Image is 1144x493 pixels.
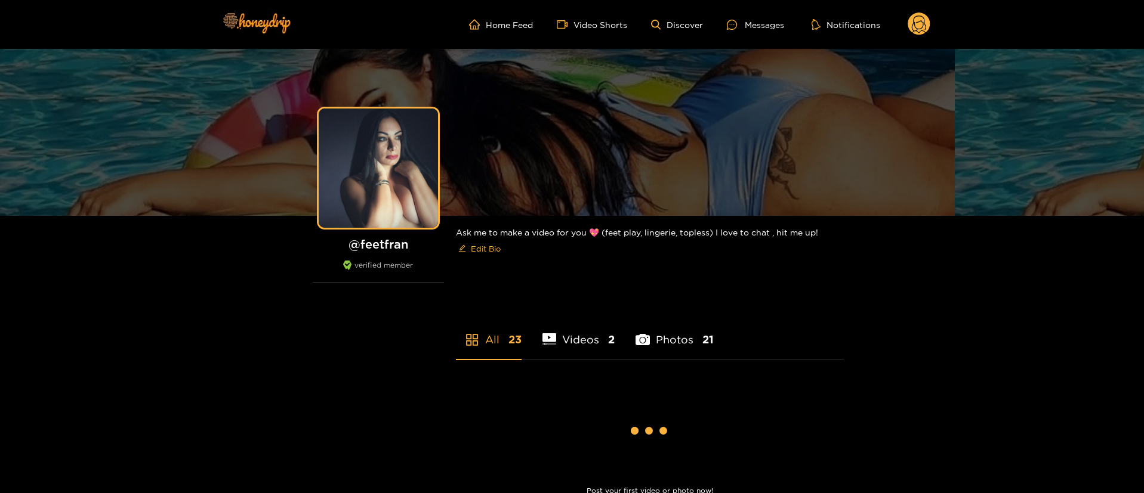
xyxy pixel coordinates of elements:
[471,243,501,255] span: Edit Bio
[542,305,615,359] li: Videos
[608,332,615,347] span: 2
[469,19,486,30] span: home
[456,216,844,268] div: Ask me to make a video for you 💖 (feet play, lingerie, topless) I love to chat , hit me up!
[727,18,784,32] div: Messages
[702,332,714,347] span: 21
[557,19,573,30] span: video-camera
[456,239,503,258] button: editEdit Bio
[508,332,522,347] span: 23
[808,18,884,30] button: Notifications
[458,244,466,253] span: edit
[636,305,714,359] li: Photos
[313,237,444,252] h1: @ feetfran
[469,19,533,30] a: Home Feed
[557,19,627,30] a: Video Shorts
[465,333,479,347] span: appstore
[651,20,703,30] a: Discover
[313,261,444,283] div: verified member
[456,305,522,359] li: All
